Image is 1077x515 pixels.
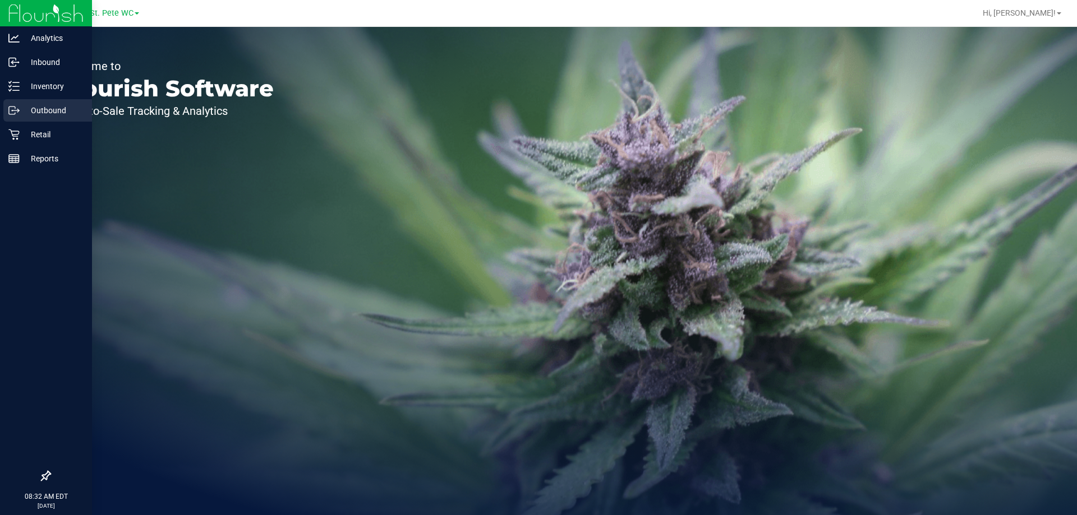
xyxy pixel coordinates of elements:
p: Inventory [20,80,87,93]
p: 08:32 AM EDT [5,491,87,502]
inline-svg: Outbound [8,105,20,116]
p: Welcome to [61,61,274,72]
inline-svg: Analytics [8,33,20,44]
p: Retail [20,128,87,141]
p: Inbound [20,55,87,69]
p: Outbound [20,104,87,117]
p: Flourish Software [61,77,274,100]
span: St. Pete WC [90,8,134,18]
inline-svg: Inventory [8,81,20,92]
inline-svg: Inbound [8,57,20,68]
p: Reports [20,152,87,165]
p: Seed-to-Sale Tracking & Analytics [61,105,274,117]
inline-svg: Retail [8,129,20,140]
p: [DATE] [5,502,87,510]
p: Analytics [20,31,87,45]
span: Hi, [PERSON_NAME]! [983,8,1056,17]
inline-svg: Reports [8,153,20,164]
